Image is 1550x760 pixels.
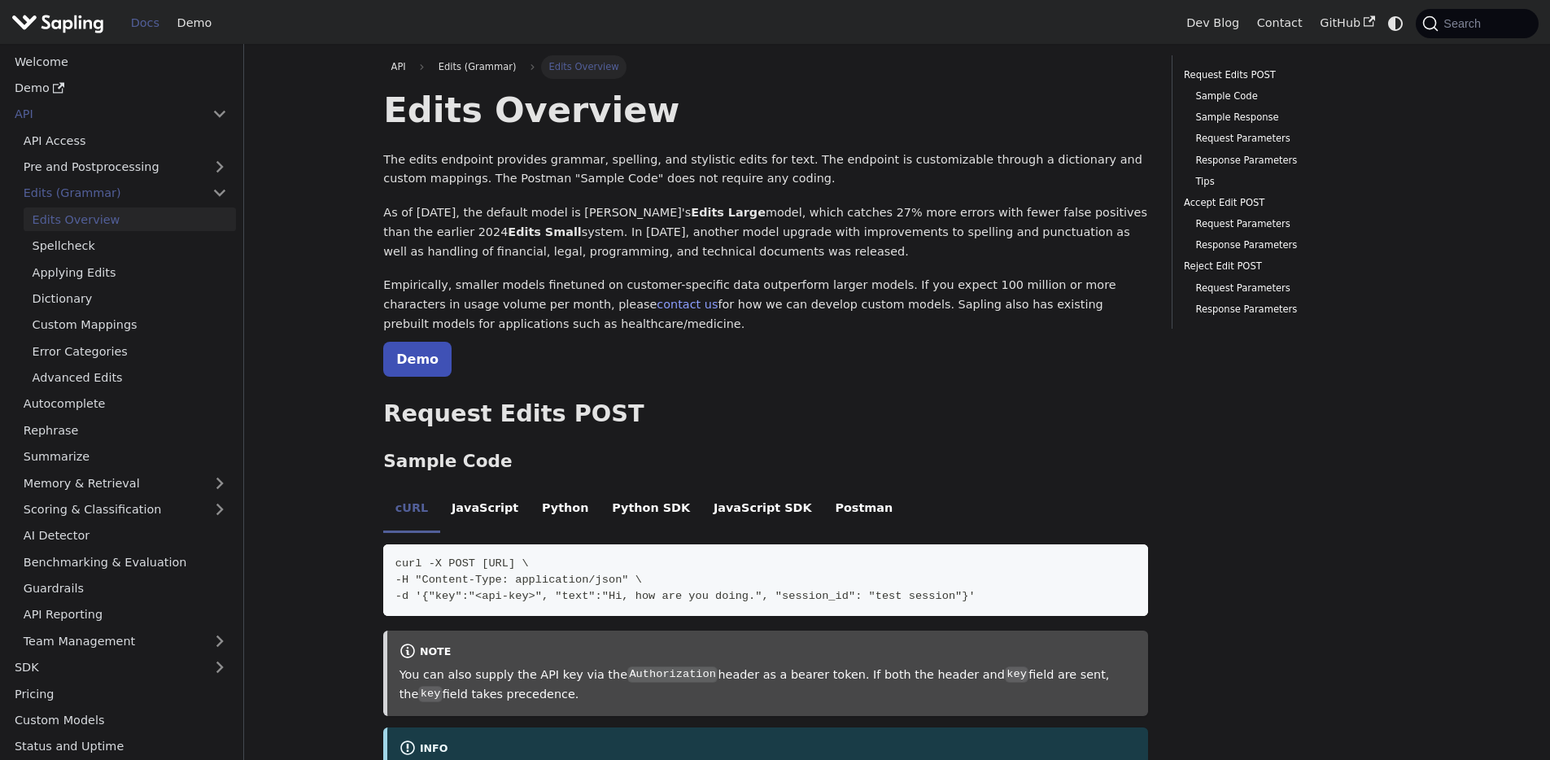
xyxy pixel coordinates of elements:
[15,603,236,627] a: API Reporting
[1195,110,1399,125] a: Sample Response
[383,55,1148,78] nav: Breadcrumbs
[6,50,236,73] a: Welcome
[530,487,600,533] li: Python
[600,487,702,533] li: Python SDK
[24,207,236,231] a: Edits Overview
[15,550,236,574] a: Benchmarking & Evaluation
[15,524,236,548] a: AI Detector
[1195,131,1399,146] a: Request Parameters
[400,740,1137,759] div: info
[541,55,627,78] span: Edits Overview
[1005,666,1028,683] code: key
[203,103,236,126] button: Collapse sidebar category 'API'
[400,666,1137,705] p: You can also supply the API key via the header as a bearer token. If both the header and field ar...
[395,574,642,586] span: -H "Content-Type: application/json" \
[15,445,236,469] a: Summarize
[1184,68,1404,83] a: Request Edits POST
[6,682,236,705] a: Pricing
[1311,11,1383,36] a: GitHub
[1195,216,1399,232] a: Request Parameters
[24,339,236,363] a: Error Categories
[702,487,824,533] li: JavaScript SDK
[383,55,413,78] a: API
[1195,238,1399,253] a: Response Parameters
[1439,17,1491,30] span: Search
[383,151,1148,190] p: The edits endpoint provides grammar, spelling, and stylistic edits for text. The endpoint is cust...
[15,129,236,152] a: API Access
[6,656,203,679] a: SDK
[383,342,452,377] a: Demo
[15,629,236,653] a: Team Management
[15,498,236,522] a: Scoring & Classification
[1384,11,1408,35] button: Switch between dark and light mode (currently system mode)
[24,313,236,337] a: Custom Mappings
[1195,302,1399,317] a: Response Parameters
[1195,174,1399,190] a: Tips
[1195,281,1399,296] a: Request Parameters
[11,11,110,35] a: Sapling.aiSapling.ai
[383,276,1148,334] p: Empirically, smaller models finetuned on customer-specific data outperform larger models. If you ...
[15,392,236,416] a: Autocomplete
[11,11,104,35] img: Sapling.ai
[24,366,236,390] a: Advanced Edits
[383,400,1148,429] h2: Request Edits POST
[15,471,236,495] a: Memory & Retrieval
[6,709,236,732] a: Custom Models
[391,61,406,72] span: API
[15,155,236,179] a: Pre and Postprocessing
[122,11,168,36] a: Docs
[24,234,236,258] a: Spellcheck
[24,287,236,311] a: Dictionary
[1184,259,1404,274] a: Reject Edit POST
[24,260,236,284] a: Applying Edits
[691,206,766,219] strong: Edits Large
[418,686,442,702] code: key
[1195,153,1399,168] a: Response Parameters
[15,418,236,442] a: Rephrase
[440,487,530,533] li: JavaScript
[6,76,236,100] a: Demo
[6,103,203,126] a: API
[1177,11,1247,36] a: Dev Blog
[1416,9,1538,38] button: Search (Command+K)
[400,643,1137,662] div: note
[383,487,439,533] li: cURL
[1195,89,1399,104] a: Sample Code
[203,656,236,679] button: Expand sidebar category 'SDK'
[6,735,236,758] a: Status and Uptime
[430,55,523,78] span: Edits (Grammar)
[657,298,718,311] a: contact us
[383,451,1148,473] h3: Sample Code
[15,181,236,205] a: Edits (Grammar)
[1184,195,1404,211] a: Accept Edit POST
[823,487,905,533] li: Postman
[395,557,529,570] span: curl -X POST [URL] \
[168,11,220,36] a: Demo
[395,590,976,602] span: -d '{"key":"<api-key>", "text":"Hi, how are you doing.", "session_id": "test session"}'
[15,577,236,601] a: Guardrails
[383,88,1148,132] h1: Edits Overview
[1248,11,1312,36] a: Contact
[627,666,718,683] code: Authorization
[383,203,1148,261] p: As of [DATE], the default model is [PERSON_NAME]'s model, which catches 27% more errors with fewe...
[508,225,581,238] strong: Edits Small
